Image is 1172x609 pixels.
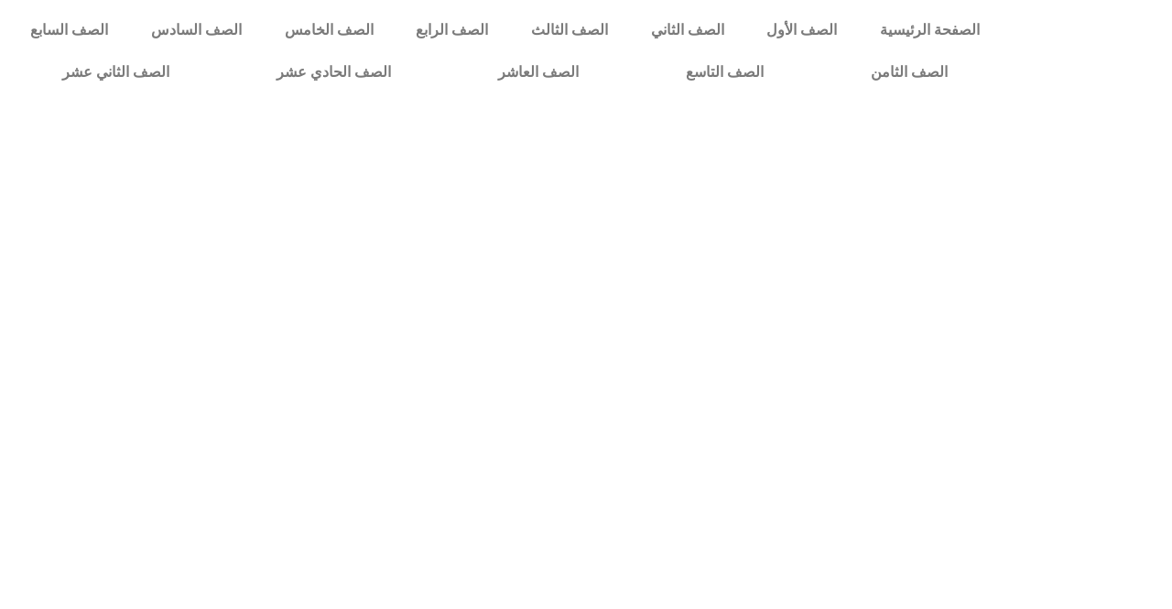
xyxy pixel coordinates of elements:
a: الصف التاسع [633,51,818,93]
a: الصف الأول [745,9,859,51]
a: الصف الثاني [629,9,745,51]
a: الصف الرابع [395,9,510,51]
a: الصفحة الرئيسية [859,9,1002,51]
a: الصف الثالث [510,9,630,51]
a: الصف السابع [9,9,130,51]
a: الصف العاشر [445,51,633,93]
a: الصف الخامس [263,9,395,51]
a: الصف السادس [130,9,264,51]
a: الصف الثامن [818,51,1002,93]
a: الصف الثاني عشر [9,51,223,93]
a: الصف الحادي عشر [223,51,445,93]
